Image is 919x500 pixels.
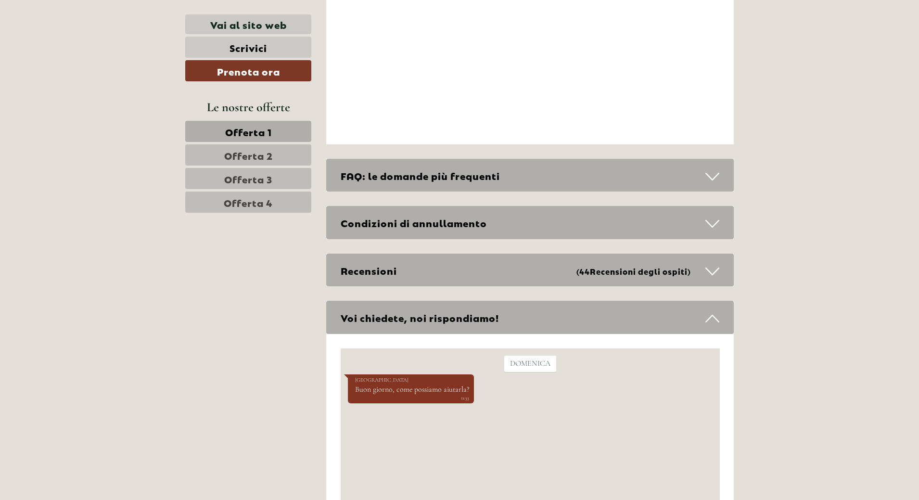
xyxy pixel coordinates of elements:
[185,14,311,34] a: Vai al sito web
[326,254,734,287] div: Recensioni
[590,266,688,277] span: Recensioni degli ospiti
[326,206,734,239] div: Condizioni di annullamento
[322,249,379,270] button: Invia
[224,172,272,185] span: Offerta 3
[7,26,133,55] div: Buon giorno, come possiamo aiutarla?
[164,7,216,24] div: domenica
[224,195,273,209] span: Offerta 4
[576,266,691,277] small: (44 )
[185,37,311,58] a: Scrivici
[225,125,272,138] span: Offerta 1
[326,159,734,192] div: FAQ: le domande più frequenti
[224,148,273,162] span: Offerta 2
[14,28,128,36] div: [GEOGRAPHIC_DATA]
[185,98,311,116] div: Le nostre offerte
[14,47,128,53] small: 12:33
[185,60,311,81] a: Prenota ora
[326,301,734,334] div: Voi chiedete, noi rispondiamo!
